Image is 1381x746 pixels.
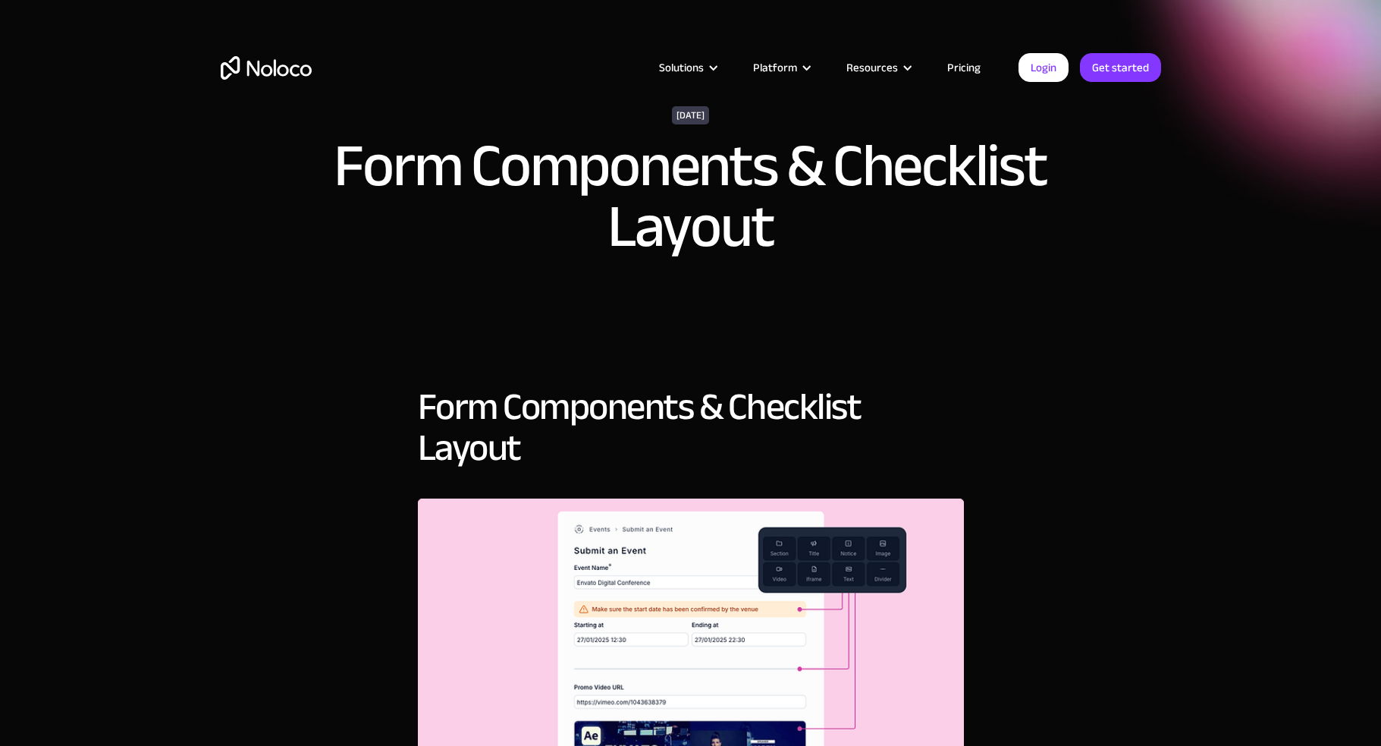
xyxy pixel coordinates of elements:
[659,58,704,77] div: Solutions
[221,56,312,80] a: home
[753,58,797,77] div: Platform
[1018,53,1069,82] a: Login
[300,136,1081,257] h1: Form Components & Checklist Layout
[640,58,734,77] div: Solutions
[928,58,1000,77] a: Pricing
[827,58,928,77] div: Resources
[846,58,898,77] div: Resources
[734,58,827,77] div: Platform
[1080,53,1161,82] a: Get started
[418,386,964,468] h2: Form Components & Checklist Layout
